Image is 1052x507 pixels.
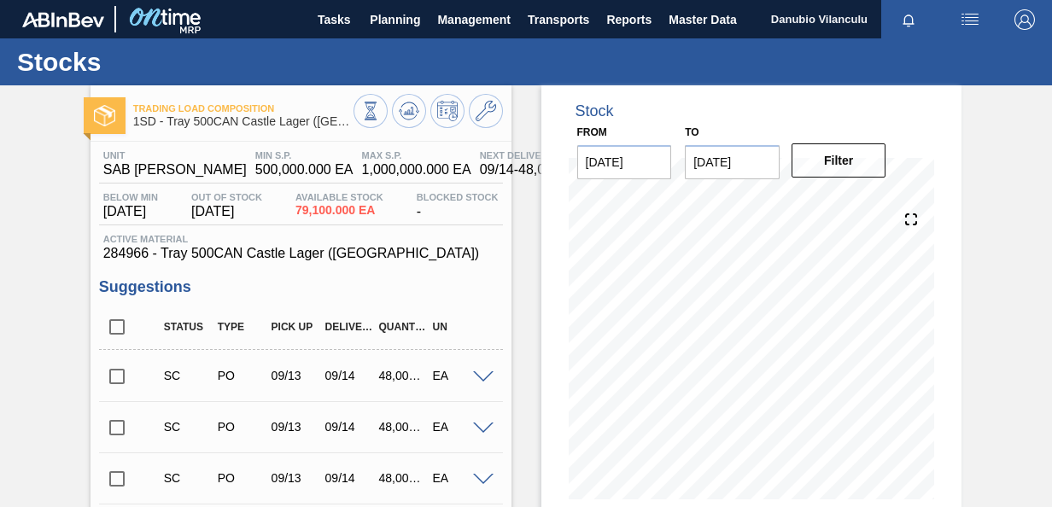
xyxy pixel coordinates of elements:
[375,321,431,333] div: Quantity
[881,8,936,32] button: Notifications
[267,321,324,333] div: Pick up
[417,192,499,202] span: Blocked Stock
[255,150,354,160] span: MIN S.P.
[354,94,388,128] button: Stocks Overview
[669,9,736,30] span: Master Data
[267,369,324,382] div: 09/13/2025
[191,204,262,219] span: [DATE]
[321,321,377,333] div: Delivery
[160,471,216,485] div: Suggestion Created
[375,369,431,382] div: 48,000.000
[792,143,886,178] button: Filter
[428,420,484,434] div: EA
[469,94,503,128] button: Go to Master Data / General
[133,115,354,128] span: 1SD - Tray 500CAN Castle Lager (Hogwarts)
[267,471,324,485] div: 09/13/2025
[1014,9,1035,30] img: Logout
[94,105,115,126] img: Ícone
[160,420,216,434] div: Suggestion Created
[321,420,377,434] div: 09/14/2025
[362,150,471,160] span: MAX S.P.
[321,471,377,485] div: 09/14/2025
[428,471,484,485] div: EA
[213,420,270,434] div: Purchase order
[295,192,383,202] span: Available Stock
[428,369,484,382] div: EA
[103,246,499,261] span: 284966 - Tray 500CAN Castle Lager ([GEOGRAPHIC_DATA])
[99,278,503,296] h3: Suggestions
[191,192,262,202] span: Out Of Stock
[428,321,484,333] div: UN
[295,204,383,217] span: 79,100.000 EA
[577,126,607,138] label: From
[362,162,471,178] span: 1,000,000.000 EA
[255,162,354,178] span: 500,000.000 EA
[17,52,320,72] h1: Stocks
[213,471,270,485] div: Purchase order
[213,321,270,333] div: Type
[315,9,353,30] span: Tasks
[375,420,431,434] div: 48,000.000
[528,9,589,30] span: Transports
[375,471,431,485] div: 48,000.000
[103,204,158,219] span: [DATE]
[412,192,503,219] div: -
[430,94,465,128] button: Schedule Inventory
[103,162,247,178] span: SAB [PERSON_NAME]
[577,145,672,179] input: mm/dd/yyyy
[960,9,980,30] img: userActions
[321,369,377,382] div: 09/14/2025
[22,12,104,27] img: TNhmsLtSVTkK8tSr43FrP2fwEKptu5GPRR3wAAAABJRU5ErkJggg==
[160,321,216,333] div: Status
[480,162,605,178] span: 09/14 - 48,000.000 EA
[103,150,247,160] span: Unit
[392,94,426,128] button: Update Chart
[370,9,420,30] span: Planning
[213,369,270,382] div: Purchase order
[606,9,652,30] span: Reports
[103,192,158,202] span: Below Min
[685,126,698,138] label: to
[267,420,324,434] div: 09/13/2025
[133,103,354,114] span: Trading Load Composition
[480,150,605,160] span: Next Delivery
[685,145,780,179] input: mm/dd/yyyy
[103,234,499,244] span: Active Material
[160,369,216,382] div: Suggestion Created
[576,102,614,120] div: Stock
[437,9,511,30] span: Management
